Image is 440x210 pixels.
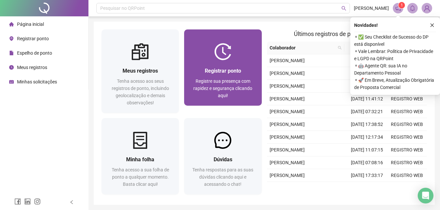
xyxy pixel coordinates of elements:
[387,169,427,182] td: REGISTRO WEB
[347,44,375,51] span: Data/Hora
[410,5,415,11] span: bell
[270,147,305,152] span: [PERSON_NAME]
[387,93,427,105] td: REGISTRO WEB
[112,79,169,105] span: Tenha acesso aos seus registros de ponto, incluindo geolocalização e demais observações!
[347,131,387,144] td: [DATE] 12:17:34
[17,79,57,84] span: Minhas solicitações
[387,156,427,169] td: REGISTRO WEB
[347,144,387,156] td: [DATE] 11:07:15
[9,51,14,55] span: file
[387,144,427,156] td: REGISTRO WEB
[184,118,261,194] a: DúvidasTenha respostas para as suas dúvidas clicando aqui e acessando o chat!
[347,93,387,105] td: [DATE] 11:41:12
[347,169,387,182] td: [DATE] 17:33:17
[270,173,305,178] span: [PERSON_NAME]
[192,167,253,187] span: Tenha respostas para as suas dúvidas clicando aqui e acessando o chat!
[184,29,261,106] a: Registrar pontoRegistre sua presença com rapidez e segurança clicando aqui!
[270,160,305,165] span: [PERSON_NAME]
[354,62,436,77] span: ⚬ 🤖 Agente QR: sua IA no Departamento Pessoal
[354,22,378,29] span: Novidades !
[347,182,387,195] td: [DATE] 12:50:29
[270,58,305,63] span: [PERSON_NAME]
[387,105,427,118] td: REGISTRO WEB
[344,42,383,54] th: Data/Hora
[193,79,252,98] span: Registre sua presença com rapidez e segurança clicando aqui!
[418,188,433,203] div: Open Intercom Messenger
[123,68,158,74] span: Meus registros
[347,54,387,67] td: [DATE] 07:39:51
[347,118,387,131] td: [DATE] 17:38:52
[9,22,14,26] span: home
[338,46,342,50] span: search
[336,43,343,53] span: search
[347,67,387,80] td: [DATE] 17:33:09
[34,198,41,205] span: instagram
[102,29,179,113] a: Meus registrosTenha acesso aos seus registros de ponto, incluindo geolocalização e demais observa...
[294,30,400,37] span: Últimos registros de ponto sincronizados
[9,65,14,70] span: clock-circle
[102,118,179,194] a: Minha folhaTenha acesso a sua folha de ponto a qualquer momento. Basta clicar aqui!
[398,2,405,9] sup: 1
[354,5,389,12] span: [PERSON_NAME]
[270,83,305,89] span: [PERSON_NAME]
[387,118,427,131] td: REGISTRO WEB
[347,80,387,93] td: [DATE] 12:33:41
[354,77,436,91] span: ⚬ 🚀 Em Breve, Atualização Obrigatória de Proposta Comercial
[341,6,346,11] span: search
[205,68,241,74] span: Registrar ponto
[422,3,432,13] img: 93987
[387,131,427,144] td: REGISTRO WEB
[354,33,436,48] span: ⚬ ✅ Seu Checklist de Sucesso do DP está disponível
[395,5,401,11] span: notification
[24,198,31,205] span: linkedin
[430,23,434,27] span: close
[17,36,49,41] span: Registrar ponto
[214,156,232,163] span: Dúvidas
[387,182,427,195] td: REGISTRO WEB
[354,48,436,62] span: ⚬ Vale Lembrar: Política de Privacidade e LGPD na QRPoint
[270,134,305,140] span: [PERSON_NAME]
[14,198,21,205] span: facebook
[270,96,305,101] span: [PERSON_NAME]
[17,50,52,56] span: Espelho de ponto
[270,109,305,114] span: [PERSON_NAME]
[126,156,154,163] span: Minha folha
[270,71,305,76] span: [PERSON_NAME]
[17,65,47,70] span: Meus registros
[112,167,169,187] span: Tenha acesso a sua folha de ponto a qualquer momento. Basta clicar aqui!
[270,122,305,127] span: [PERSON_NAME]
[17,22,44,27] span: Página inicial
[401,3,403,8] span: 1
[9,36,14,41] span: environment
[69,200,74,204] span: left
[270,44,335,51] span: Colaborador
[9,79,14,84] span: schedule
[347,105,387,118] td: [DATE] 07:32:21
[347,156,387,169] td: [DATE] 07:08:16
